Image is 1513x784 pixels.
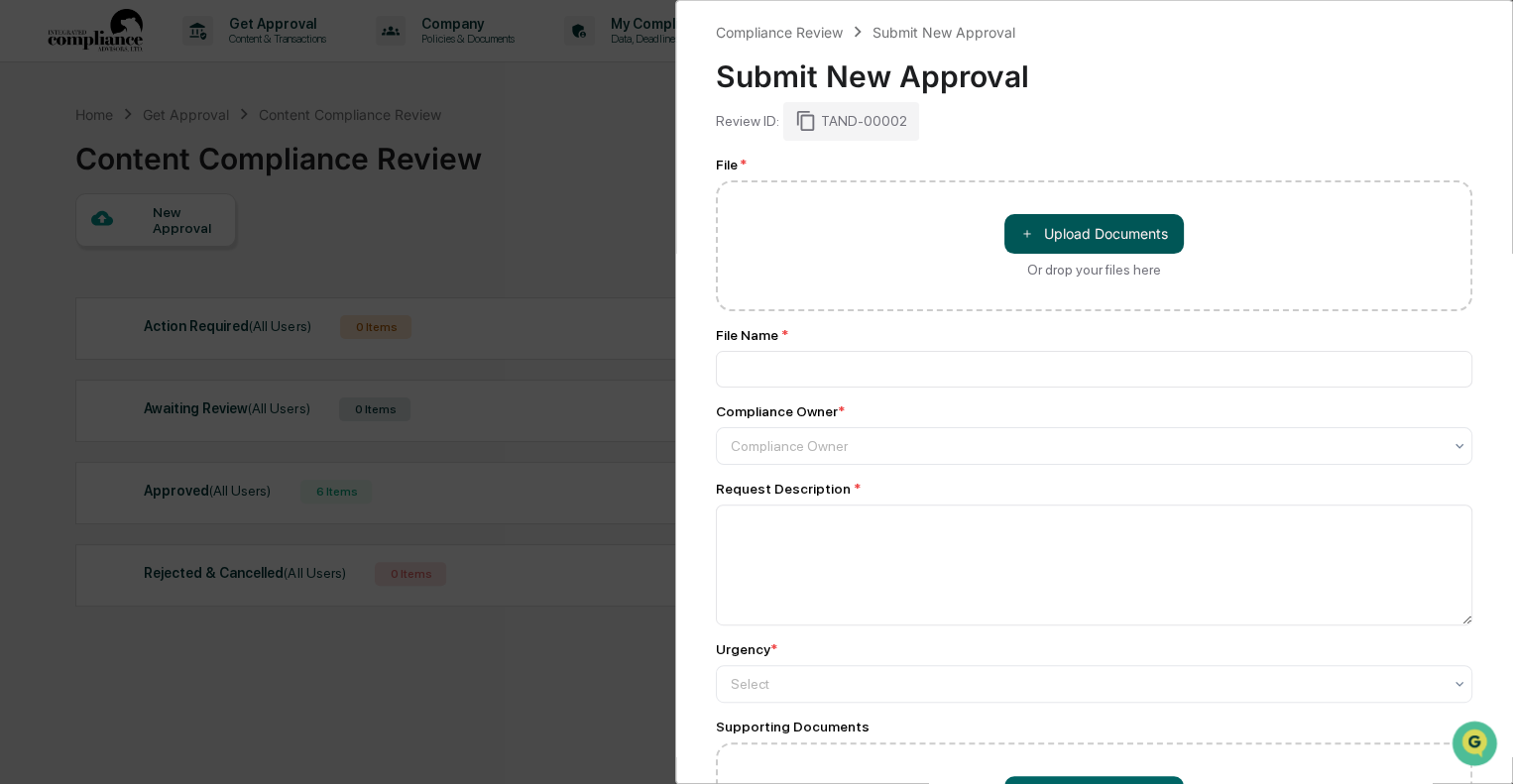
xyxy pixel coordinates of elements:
[337,158,361,181] button: Start new chat
[716,719,1472,734] div: Supporting Documents
[140,335,240,351] a: Powered byPylon
[783,102,919,140] div: TAND-00002
[20,42,361,73] p: How can we help?
[20,152,56,187] img: 1746055101610-c473b297-6a78-478c-a979-82029cc54cd1
[197,336,240,351] span: Pylon
[144,252,160,268] div: 🗄️
[40,250,128,270] span: Preclearance
[67,152,325,171] div: Start new chat
[716,113,779,129] div: Review ID:
[716,43,1472,94] div: Submit New Approval
[12,242,136,278] a: 🖐️Preclearance
[1004,214,1184,254] button: Or drop your files here
[1020,224,1034,243] span: ＋
[67,171,251,187] div: We're available if you need us!
[164,250,246,270] span: Attestations
[716,327,1472,343] div: File Name
[12,280,133,315] a: 🔎Data Lookup
[20,252,36,268] div: 🖐️
[716,481,1472,497] div: Request Description
[716,157,1472,172] div: File
[1027,262,1161,278] div: Or drop your files here
[40,287,125,307] span: Data Lookup
[716,641,777,657] div: Urgency
[136,242,254,278] a: 🗄️Attestations
[20,289,36,305] div: 🔎
[873,24,1015,41] div: Submit New Approval
[716,403,845,419] div: Compliance Owner
[716,24,843,41] div: Compliance Review
[1450,719,1503,772] iframe: Open customer support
